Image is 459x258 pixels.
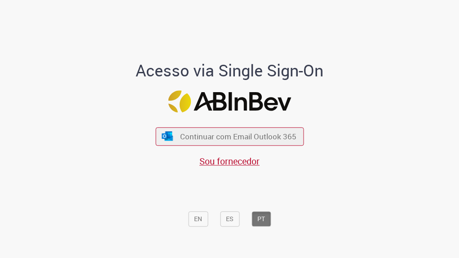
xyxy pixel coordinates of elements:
span: Continuar com Email Outlook 365 [180,131,296,142]
button: ícone Azure/Microsoft 360 Continuar com Email Outlook 365 [155,127,304,146]
img: ícone Azure/Microsoft 360 [161,131,174,141]
button: ES [220,211,239,227]
img: Logo ABInBev [168,90,291,112]
button: EN [188,211,208,227]
h1: Acesso via Single Sign-On [128,62,332,80]
a: Sou fornecedor [199,155,260,167]
button: PT [252,211,271,227]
